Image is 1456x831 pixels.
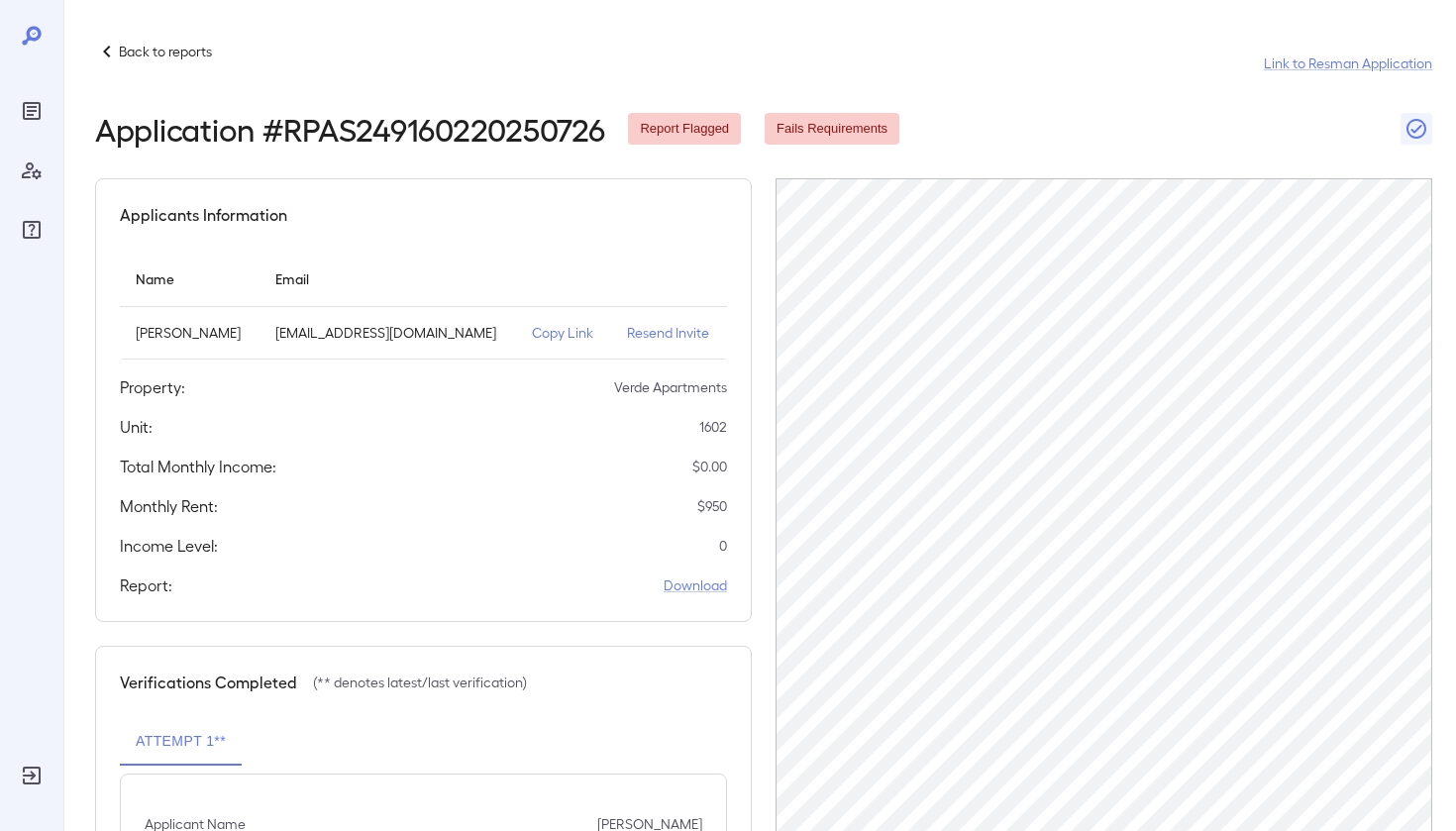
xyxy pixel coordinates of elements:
div: Manage Users [16,155,48,186]
h5: Total Monthly Income: [120,455,276,478]
p: (** denotes latest/last verification) [313,673,527,692]
h5: Unit: [120,415,153,439]
p: [EMAIL_ADDRESS][DOMAIN_NAME] [275,323,501,343]
table: simple table [120,251,727,360]
h5: Applicants Information [120,203,287,227]
button: Close Report [1401,113,1432,145]
button: Attempt 1** [120,718,242,766]
h5: Income Level: [120,534,218,558]
h2: Application # RPAS249160220250726 [95,111,604,147]
h5: Property: [120,375,185,399]
p: Resend Invite [627,323,711,343]
span: Report Flagged [628,120,741,139]
p: $ 950 [697,496,727,516]
th: Email [260,251,517,307]
h5: Verifications Completed [120,671,297,694]
p: Back to reports [119,42,212,61]
p: 1602 [699,417,727,437]
p: 0 [719,536,727,556]
p: Copy Link [532,323,595,343]
p: Verde Apartments [614,377,727,397]
span: Fails Requirements [765,120,899,139]
p: [PERSON_NAME] [136,323,244,343]
a: Link to Resman Application [1264,53,1432,73]
div: Log Out [16,760,48,791]
div: FAQ [16,214,48,246]
a: Download [664,575,727,595]
th: Name [120,251,260,307]
p: $ 0.00 [692,457,727,476]
h5: Report: [120,573,172,597]
h5: Monthly Rent: [120,494,218,518]
div: Reports [16,95,48,127]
